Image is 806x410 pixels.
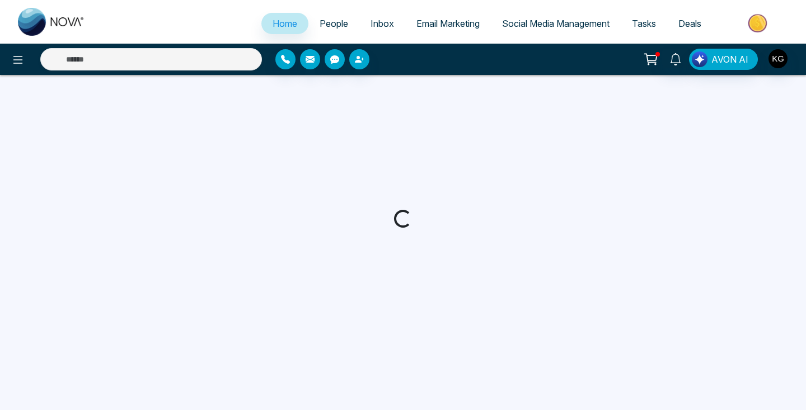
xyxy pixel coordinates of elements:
span: AVON AI [711,53,748,66]
span: Social Media Management [502,18,610,29]
a: Home [261,13,308,34]
img: Lead Flow [692,51,707,67]
img: Nova CRM Logo [18,8,85,36]
a: Social Media Management [491,13,621,34]
button: AVON AI [689,49,758,70]
a: Tasks [621,13,667,34]
span: People [320,18,348,29]
span: Tasks [632,18,656,29]
span: Home [273,18,297,29]
span: Deals [678,18,701,29]
a: Inbox [359,13,405,34]
img: User Avatar [768,49,788,68]
a: People [308,13,359,34]
img: Market-place.gif [718,11,799,36]
a: Deals [667,13,713,34]
span: Inbox [371,18,394,29]
a: Email Marketing [405,13,491,34]
span: Email Marketing [416,18,480,29]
